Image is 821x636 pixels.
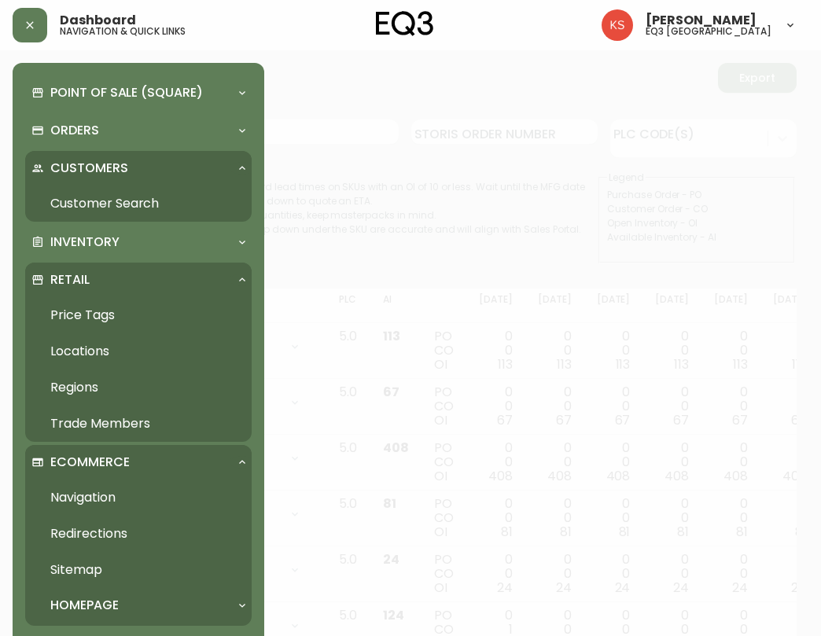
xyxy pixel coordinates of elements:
[25,186,252,222] a: Customer Search
[60,27,186,36] h5: navigation & quick links
[25,75,252,110] div: Point of Sale (Square)
[25,516,252,552] a: Redirections
[646,14,757,27] span: [PERSON_NAME]
[646,27,771,36] h5: eq3 [GEOGRAPHIC_DATA]
[602,9,633,41] img: e2d2a50d62d185d4f6f97e5250e9c2c6
[25,445,252,480] div: Ecommerce
[50,84,203,101] p: Point of Sale (Square)
[50,122,99,139] p: Orders
[60,14,136,27] span: Dashboard
[25,297,252,333] a: Price Tags
[25,333,252,369] a: Locations
[50,233,120,251] p: Inventory
[25,406,252,442] a: Trade Members
[25,588,252,623] div: Homepage
[50,454,130,471] p: Ecommerce
[25,263,252,297] div: Retail
[376,11,434,36] img: logo
[50,160,128,177] p: Customers
[25,369,252,406] a: Regions
[25,552,252,588] a: Sitemap
[50,271,90,289] p: Retail
[25,113,252,148] div: Orders
[25,480,252,516] a: Navigation
[25,225,252,259] div: Inventory
[50,597,119,614] p: Homepage
[25,151,252,186] div: Customers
